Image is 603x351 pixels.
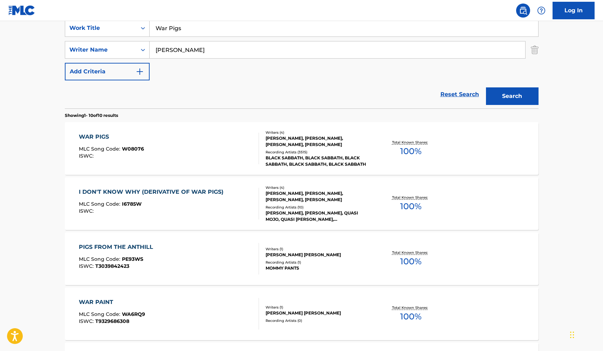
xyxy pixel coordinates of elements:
[437,87,482,102] a: Reset Search
[79,133,144,141] div: WAR PIGS
[486,87,539,105] button: Search
[8,5,35,15] img: MLC Logo
[122,201,142,207] span: I6785W
[65,287,539,340] a: WAR PAINTMLC Song Code:WA6RQ9ISWC:T9329686308Writers (1)[PERSON_NAME] [PERSON_NAME]Recording Arti...
[568,317,603,351] iframe: Chat Widget
[79,146,122,152] span: MLC Song Code :
[266,260,371,265] div: Recording Artists ( 1 )
[519,6,527,15] img: search
[266,185,371,190] div: Writers ( 4 )
[400,255,422,268] span: 100 %
[65,122,539,175] a: WAR PIGSMLC Song Code:W08076ISWC:Writers (4)[PERSON_NAME], [PERSON_NAME], [PERSON_NAME], [PERSON_...
[392,305,430,310] p: Total Known Shares:
[266,305,371,310] div: Writers ( 1 )
[136,67,144,76] img: 9d2ae6d4665cec9f34b9.svg
[79,208,95,214] span: ISWC :
[79,201,122,207] span: MLC Song Code :
[79,318,95,324] span: ISWC :
[79,311,122,317] span: MLC Song Code :
[79,153,95,159] span: ISWC :
[266,246,371,252] div: Writers ( 1 )
[79,243,157,251] div: PIGS FROM THE ANTHILL
[266,318,371,323] div: Recording Artists ( 0 )
[95,263,129,269] span: T3039842423
[266,150,371,155] div: Recording Artists ( 3515 )
[79,256,122,262] span: MLC Song Code :
[266,265,371,271] div: MOMMY PANTS
[400,145,422,158] span: 100 %
[266,155,371,167] div: BLACK SABBATH, BLACK SABBATH, BLACK SABBATH, BLACK SABBATH, BLACK SABBATH
[266,205,371,210] div: Recording Artists ( 10 )
[79,263,95,269] span: ISWC :
[400,200,422,213] span: 100 %
[266,130,371,135] div: Writers ( 4 )
[122,256,143,262] span: PE93WS
[266,252,371,258] div: [PERSON_NAME] [PERSON_NAME]
[95,318,129,324] span: T9329686308
[266,135,371,148] div: [PERSON_NAME], [PERSON_NAME], [PERSON_NAME], [PERSON_NAME]
[79,188,227,196] div: I DON'T KNOW WHY (DERIVATIVE OF WAR PIGS)
[65,19,539,108] form: Search Form
[65,112,118,119] p: Showing 1 - 10 of 10 results
[69,46,132,54] div: Writer Name
[69,24,132,32] div: Work Title
[79,298,145,306] div: WAR PAINT
[537,6,546,15] img: help
[65,177,539,230] a: I DON'T KNOW WHY (DERIVATIVE OF WAR PIGS)MLC Song Code:I6785WISWC:Writers (4)[PERSON_NAME], [PERS...
[392,250,430,255] p: Total Known Shares:
[531,41,539,59] img: Delete Criterion
[266,310,371,316] div: [PERSON_NAME] [PERSON_NAME]
[65,232,539,285] a: PIGS FROM THE ANTHILLMLC Song Code:PE93WSISWC:T3039842423Writers (1)[PERSON_NAME] [PERSON_NAME]Re...
[122,146,144,152] span: W08076
[570,324,574,345] div: Drag
[266,210,371,223] div: [PERSON_NAME], [PERSON_NAME], QUASI MOJO, QUASI [PERSON_NAME], [PERSON_NAME]
[65,63,150,80] button: Add Criteria
[392,195,430,200] p: Total Known Shares:
[516,4,530,18] a: Public Search
[534,4,548,18] div: Help
[553,2,595,19] a: Log In
[400,310,422,323] span: 100 %
[266,190,371,203] div: [PERSON_NAME], [PERSON_NAME], [PERSON_NAME], [PERSON_NAME]
[392,140,430,145] p: Total Known Shares:
[122,311,145,317] span: WA6RQ9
